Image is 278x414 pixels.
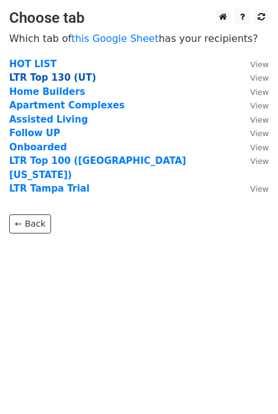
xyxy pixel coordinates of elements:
[9,9,269,27] h3: Choose tab
[238,114,269,125] a: View
[9,100,125,111] a: Apartment Complexes
[250,129,269,138] small: View
[238,100,269,111] a: View
[250,73,269,83] small: View
[9,86,85,97] a: Home Builders
[9,142,67,153] a: Onboarded
[9,155,186,181] a: LTR Top 100 ([GEOGRAPHIC_DATA][US_STATE])
[250,184,269,193] small: View
[250,143,269,152] small: View
[250,156,269,166] small: View
[9,59,57,70] a: HOT LIST
[238,59,269,70] a: View
[9,214,51,233] a: ← Back
[9,114,88,125] a: Assisted Living
[250,101,269,110] small: View
[9,72,96,83] a: LTR Top 130 (UT)
[238,155,269,166] a: View
[9,128,60,139] a: Follow UP
[238,72,269,83] a: View
[238,128,269,139] a: View
[9,32,269,45] p: Which tab of has your recipients?
[250,87,269,97] small: View
[71,33,159,44] a: this Google Sheet
[250,60,269,69] small: View
[238,86,269,97] a: View
[9,183,90,194] a: LTR Tampa Trial
[216,355,278,414] iframe: Chat Widget
[238,183,269,194] a: View
[238,142,269,153] a: View
[250,115,269,124] small: View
